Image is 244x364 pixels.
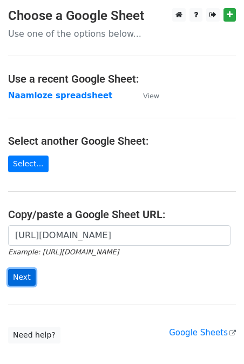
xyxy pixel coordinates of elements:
a: Select... [8,156,49,172]
a: Need help? [8,327,60,343]
small: View [143,92,159,100]
h3: Choose a Google Sheet [8,8,236,24]
iframe: Chat Widget [190,312,244,364]
a: Naamloze spreadsheet [8,91,112,100]
small: Example: [URL][DOMAIN_NAME] [8,248,119,256]
input: Paste your Google Sheet URL here [8,225,231,246]
h4: Use a recent Google Sheet: [8,72,236,85]
p: Use one of the options below... [8,28,236,39]
h4: Select another Google Sheet: [8,134,236,147]
a: View [132,91,159,100]
input: Next [8,269,36,286]
div: Chatwidget [190,312,244,364]
a: Google Sheets [169,328,236,338]
h4: Copy/paste a Google Sheet URL: [8,208,236,221]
